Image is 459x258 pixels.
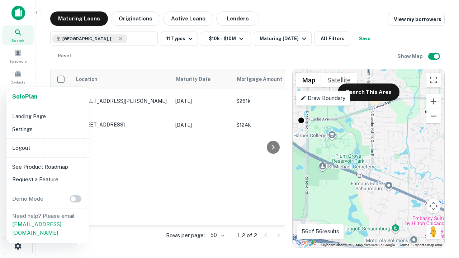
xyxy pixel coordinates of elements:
[9,110,86,123] li: Landing Page
[12,212,83,237] p: Need help? Please email
[9,173,86,186] li: Request a Feature
[12,221,61,236] a: [EMAIL_ADDRESS][DOMAIN_NAME]
[9,142,86,154] li: Logout
[9,123,86,136] li: Settings
[423,178,459,212] iframe: Chat Widget
[12,93,37,100] strong: Solo Plan
[9,195,46,203] p: Demo Mode
[9,161,86,173] li: See Product Roadmap
[12,92,37,101] a: SoloPlan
